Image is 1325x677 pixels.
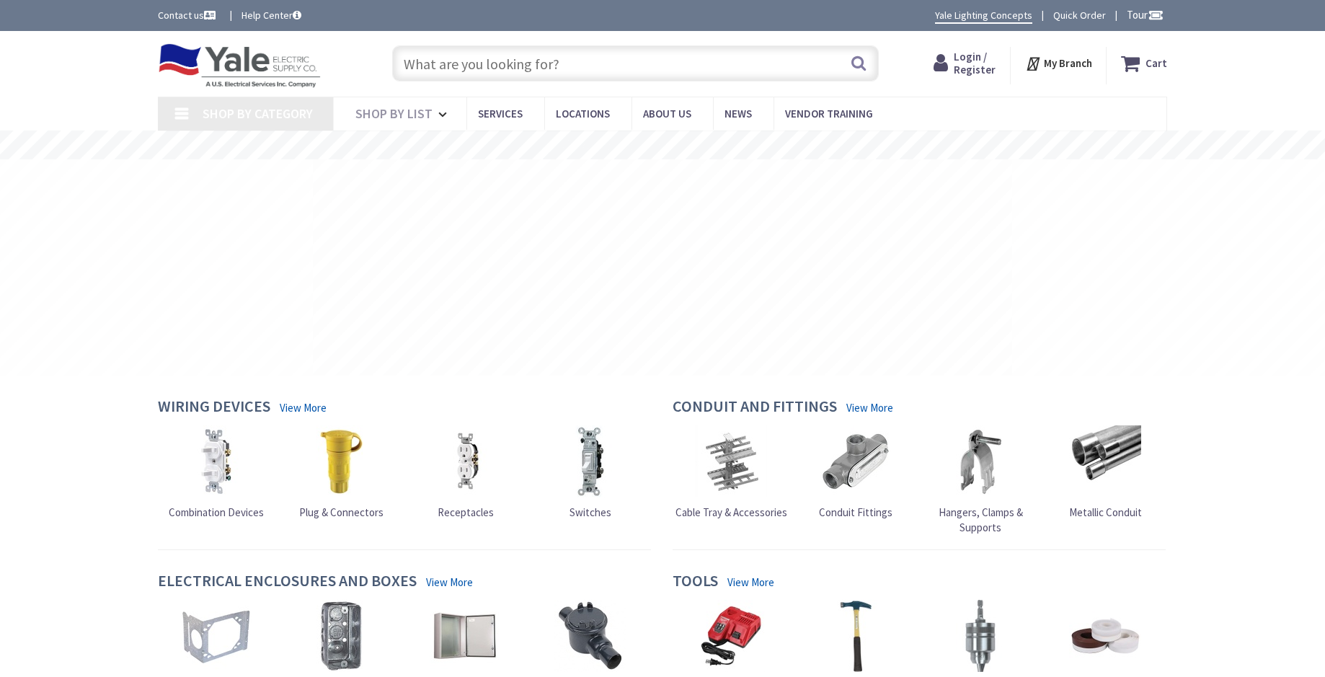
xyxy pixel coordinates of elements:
[554,600,626,672] img: Explosion-Proof Boxes & Accessories
[430,425,502,520] a: Receptacles Receptacles
[934,50,996,76] a: Login / Register
[846,400,893,415] a: View More
[392,45,879,81] input: What are you looking for?
[169,425,264,520] a: Combination Devices Combination Devices
[158,397,270,418] h4: Wiring Devices
[355,105,433,122] span: Shop By List
[819,425,892,520] a: Conduit Fittings Conduit Fittings
[570,505,611,519] span: Switches
[280,400,327,415] a: View More
[1044,56,1092,70] strong: My Branch
[921,425,1040,536] a: Hangers, Clamps & Supports Hangers, Clamps & Supports
[430,600,502,672] img: Enclosures & Cabinets
[169,505,264,519] span: Combination Devices
[944,600,1016,672] img: Tool Attachments & Accessories
[299,505,384,519] span: Plug & Connectors
[727,575,774,590] a: View More
[944,425,1016,497] img: Hangers, Clamps & Supports
[158,43,321,88] img: Yale Electric Supply Co.
[1069,600,1141,672] img: Adhesive, Sealant & Tapes
[954,50,996,76] span: Login / Register
[180,425,252,497] img: Combination Devices
[675,425,787,520] a: Cable Tray & Accessories Cable Tray & Accessories
[820,425,892,497] img: Conduit Fittings
[819,505,892,519] span: Conduit Fittings
[695,425,767,497] img: Cable Tray & Accessories
[305,425,377,497] img: Plug & Connectors
[675,505,787,519] span: Cable Tray & Accessories
[673,397,837,418] h4: Conduit and Fittings
[438,505,494,519] span: Receptacles
[1069,425,1141,497] img: Metallic Conduit
[299,425,384,520] a: Plug & Connectors Plug & Connectors
[1053,8,1106,22] a: Quick Order
[695,600,767,672] img: Batteries & Chargers
[158,8,218,22] a: Contact us
[556,107,610,120] span: Locations
[158,572,417,593] h4: Electrical Enclosures and Boxes
[305,600,377,672] img: Device Boxes
[478,107,523,120] span: Services
[673,572,718,593] h4: Tools
[1127,8,1164,22] span: Tour
[426,575,473,590] a: View More
[180,600,252,672] img: Box Hardware & Accessories
[1069,425,1142,520] a: Metallic Conduit Metallic Conduit
[724,107,752,120] span: News
[939,505,1023,534] span: Hangers, Clamps & Supports
[643,107,691,120] span: About Us
[1025,50,1092,76] div: My Branch
[1145,50,1167,76] strong: Cart
[554,425,626,520] a: Switches Switches
[820,600,892,672] img: Hand Tools
[1069,505,1142,519] span: Metallic Conduit
[241,8,301,22] a: Help Center
[203,105,313,122] span: Shop By Category
[430,425,502,497] img: Receptacles
[554,425,626,497] img: Switches
[785,107,873,120] span: Vendor Training
[1121,50,1167,76] a: Cart
[935,8,1032,24] a: Yale Lighting Concepts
